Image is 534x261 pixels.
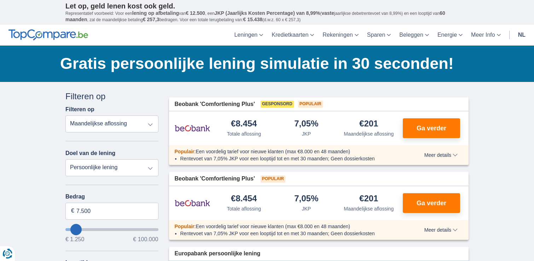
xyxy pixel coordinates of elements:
span: € [71,207,74,215]
span: Beobank 'Comfortlening Plus' [175,100,255,108]
a: nl [514,25,530,46]
div: €201 [359,119,378,129]
span: vaste [321,10,334,16]
a: Leningen [230,25,267,46]
li: Rentevoet van 7,05% JKP voor een looptijd tot en met 30 maanden; Geen dossierkosten [180,230,399,237]
label: Filteren op [65,106,94,113]
span: Populair [175,224,195,229]
span: JKP (Jaarlijks Kosten Percentage) van 8,99% [215,10,320,16]
p: Representatief voorbeeld: Voor een van , een ( jaarlijkse debetrentevoet van 8,99%) en een loopti... [65,10,469,23]
button: Meer details [419,152,463,158]
a: Energie [433,25,467,46]
div: 7,05% [294,194,318,204]
span: € 1.250 [65,237,84,242]
label: Doel van de lening [65,150,115,156]
a: Meer Info [467,25,505,46]
span: Een voordelig tarief voor nieuwe klanten (max €8.000 en 48 maanden) [196,149,350,154]
div: €8.454 [231,119,257,129]
span: Gesponsord [261,101,294,108]
a: Sparen [363,25,395,46]
span: Meer details [424,153,458,158]
button: Ga verder [403,193,460,213]
div: JKP [302,205,311,212]
span: 60 maanden [65,10,445,22]
span: Populair [261,176,285,183]
span: Meer details [424,227,458,232]
span: Beobank 'Comfortlening Plus' [175,175,255,183]
div: €201 [359,194,378,204]
div: JKP [302,130,311,137]
a: Beleggen [395,25,433,46]
span: Ga verder [417,200,446,206]
span: lening op afbetaling [132,10,179,16]
div: : [169,148,404,155]
label: Bedrag [65,194,158,200]
img: product.pl.alt Beobank [175,194,210,212]
div: : [169,223,404,230]
div: Filteren op [65,90,158,102]
div: 7,05% [294,119,318,129]
span: Populair [298,101,323,108]
div: Totale aflossing [227,130,261,137]
span: Europabank persoonlijke lening [175,250,261,258]
a: Rekeningen [318,25,362,46]
span: € 257,3 [143,17,159,22]
p: Let op, geld lenen kost ook geld. [65,2,469,10]
h1: Gratis persoonlijke lening simulatie in 30 seconden! [60,53,469,75]
span: € 100.000 [133,237,158,242]
div: Totale aflossing [227,205,261,212]
div: €8.454 [231,194,257,204]
div: Maandelijkse aflossing [344,205,394,212]
span: Een voordelig tarief voor nieuwe klanten (max €8.000 en 48 maanden) [196,224,350,229]
input: wantToBorrow [65,228,158,231]
span: Populair [175,149,195,154]
img: product.pl.alt Beobank [175,119,210,137]
a: Kredietkaarten [267,25,318,46]
img: TopCompare [8,29,88,41]
div: Maandelijkse aflossing [344,130,394,137]
li: Rentevoet van 7,05% JKP voor een looptijd tot en met 30 maanden; Geen dossierkosten [180,155,399,162]
span: € 12.500 [186,10,205,16]
button: Ga verder [403,118,460,138]
span: Ga verder [417,125,446,131]
span: € 15.438 [243,17,262,22]
button: Meer details [419,227,463,233]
